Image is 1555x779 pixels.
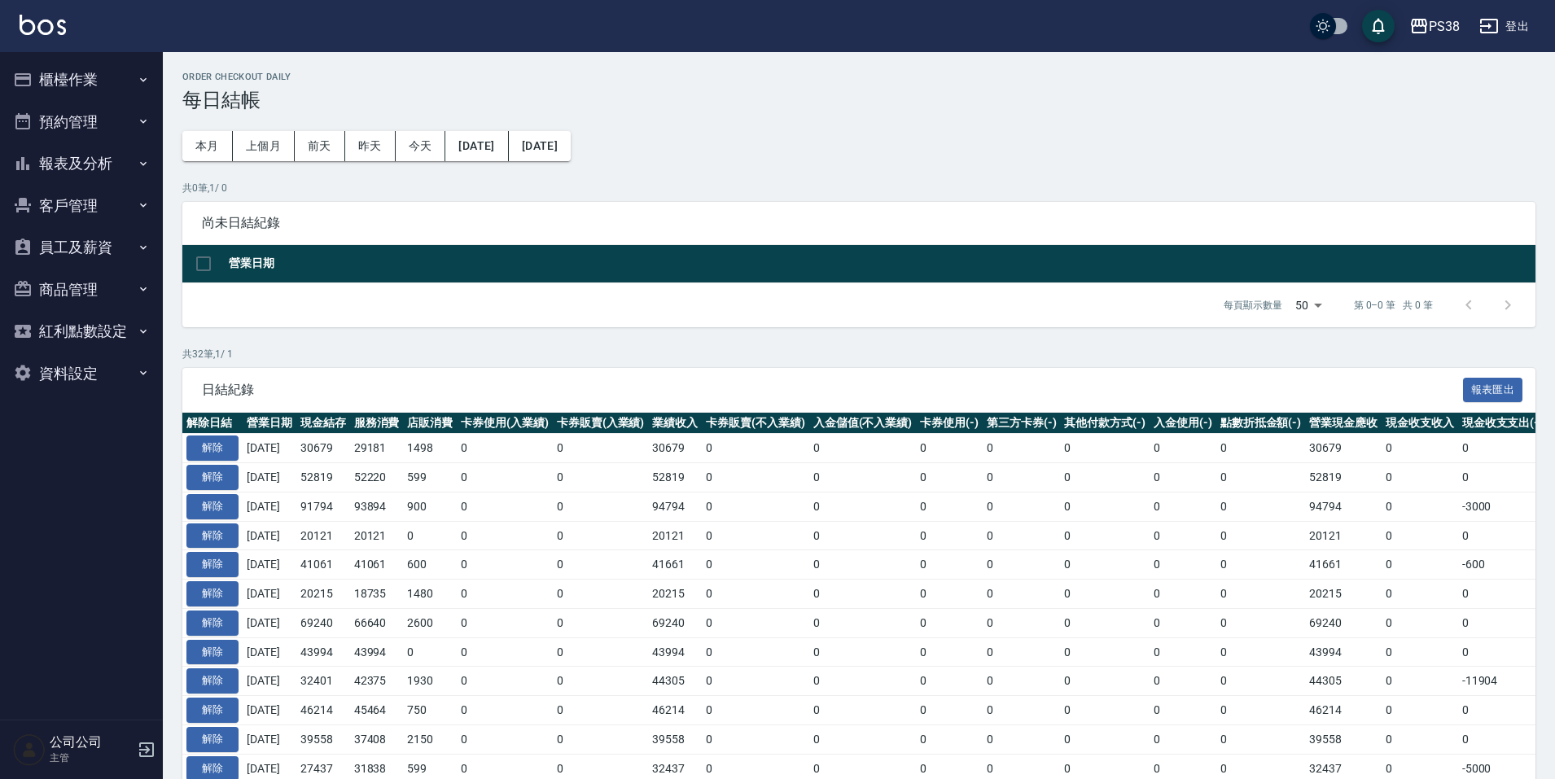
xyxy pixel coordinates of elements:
[295,131,345,161] button: 前天
[243,463,296,492] td: [DATE]
[1382,413,1458,434] th: 現金收支收入
[809,580,917,609] td: 0
[809,434,917,463] td: 0
[243,492,296,521] td: [DATE]
[296,608,350,637] td: 69240
[202,382,1463,398] span: 日結紀錄
[1305,724,1382,754] td: 39558
[648,463,702,492] td: 52819
[809,492,917,521] td: 0
[7,185,156,227] button: 客戶管理
[1305,580,1382,609] td: 20215
[1458,637,1548,667] td: 0
[1060,667,1150,696] td: 0
[457,434,553,463] td: 0
[1216,724,1306,754] td: 0
[648,550,702,580] td: 41661
[648,667,702,696] td: 44305
[296,434,350,463] td: 30679
[50,751,133,765] p: 主管
[1150,637,1216,667] td: 0
[1224,298,1282,313] p: 每頁顯示數量
[350,434,404,463] td: 29181
[1216,521,1306,550] td: 0
[403,434,457,463] td: 1498
[1382,637,1458,667] td: 0
[1060,580,1150,609] td: 0
[648,608,702,637] td: 69240
[225,245,1535,283] th: 營業日期
[916,434,983,463] td: 0
[457,696,553,725] td: 0
[403,413,457,434] th: 店販消費
[1305,667,1382,696] td: 44305
[1305,696,1382,725] td: 46214
[916,580,983,609] td: 0
[350,637,404,667] td: 43994
[186,611,239,636] button: 解除
[233,131,295,161] button: 上個月
[983,696,1061,725] td: 0
[350,580,404,609] td: 18735
[350,724,404,754] td: 37408
[403,521,457,550] td: 0
[1382,521,1458,550] td: 0
[553,724,649,754] td: 0
[403,696,457,725] td: 750
[553,434,649,463] td: 0
[1216,413,1306,434] th: 點數折抵金額(-)
[809,463,917,492] td: 0
[350,550,404,580] td: 41061
[1458,608,1548,637] td: 0
[702,434,809,463] td: 0
[648,492,702,521] td: 94794
[702,724,809,754] td: 0
[916,463,983,492] td: 0
[7,59,156,101] button: 櫃檯作業
[396,131,446,161] button: 今天
[809,696,917,725] td: 0
[457,637,553,667] td: 0
[1463,378,1523,403] button: 報表匯出
[1305,413,1382,434] th: 營業現金應收
[983,724,1061,754] td: 0
[445,131,508,161] button: [DATE]
[296,550,350,580] td: 41061
[1458,580,1548,609] td: 0
[457,463,553,492] td: 0
[243,667,296,696] td: [DATE]
[7,310,156,352] button: 紅利點數設定
[403,637,457,667] td: 0
[296,492,350,521] td: 91794
[403,580,457,609] td: 1480
[182,131,233,161] button: 本月
[1382,724,1458,754] td: 0
[916,696,983,725] td: 0
[296,667,350,696] td: 32401
[702,608,809,637] td: 0
[1382,463,1458,492] td: 0
[182,347,1535,361] p: 共 32 筆, 1 / 1
[1216,667,1306,696] td: 0
[983,637,1061,667] td: 0
[1150,521,1216,550] td: 0
[350,463,404,492] td: 52220
[1150,463,1216,492] td: 0
[553,413,649,434] th: 卡券販賣(入業績)
[1382,550,1458,580] td: 0
[916,413,983,434] th: 卡券使用(-)
[7,226,156,269] button: 員工及薪資
[1216,608,1306,637] td: 0
[457,492,553,521] td: 0
[7,352,156,395] button: 資料設定
[1150,492,1216,521] td: 0
[553,580,649,609] td: 0
[648,521,702,550] td: 20121
[403,550,457,580] td: 600
[1305,434,1382,463] td: 30679
[296,724,350,754] td: 39558
[983,580,1061,609] td: 0
[1216,637,1306,667] td: 0
[1216,550,1306,580] td: 0
[243,521,296,550] td: [DATE]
